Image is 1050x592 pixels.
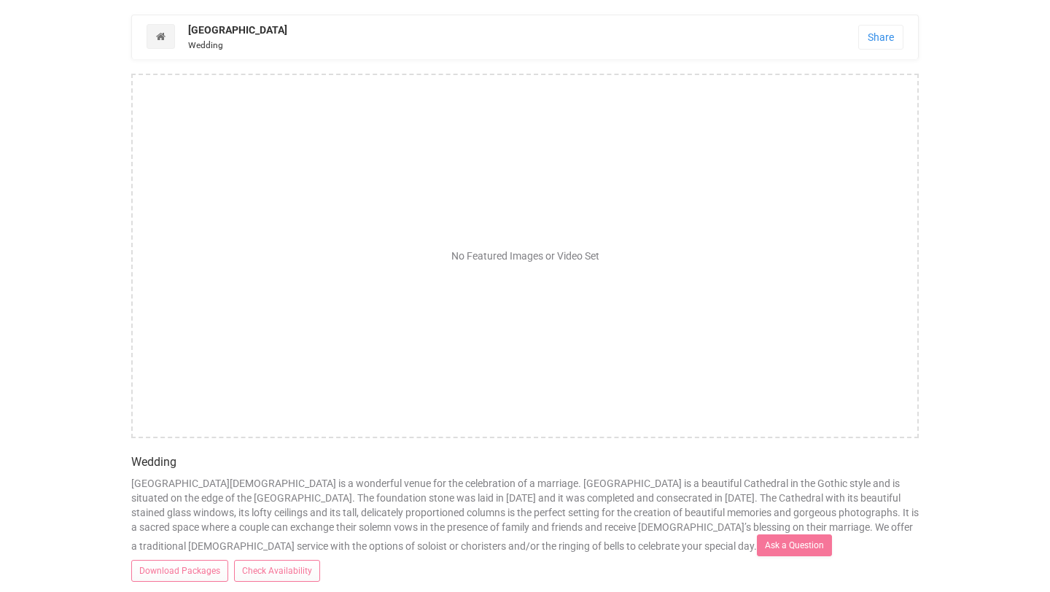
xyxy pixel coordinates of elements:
a: Share [858,25,903,50]
h4: Wedding [131,456,919,469]
a: Download Packages [131,560,228,582]
a: Check Availability [234,560,320,582]
strong: [GEOGRAPHIC_DATA] [188,24,287,36]
a: Ask a Question [757,534,832,556]
div: No Featured Images or Video Set [451,249,599,263]
small: Wedding [188,40,223,50]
